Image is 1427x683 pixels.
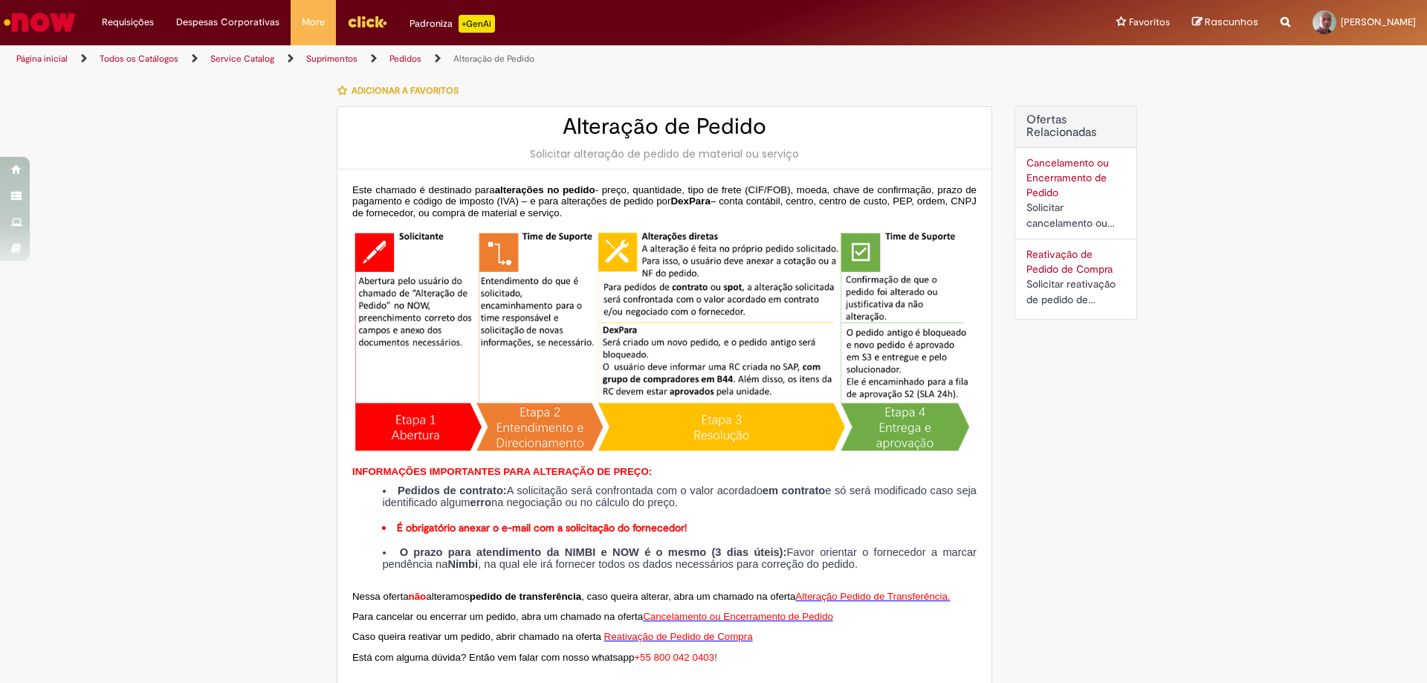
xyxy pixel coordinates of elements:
[400,546,787,558] strong: O prazo para atendimento da NIMBI e NOW é o mesmo (3 dias úteis):
[409,591,427,602] span: não
[100,53,178,65] a: Todos os Catálogos
[763,485,825,496] strong: em contrato
[16,53,68,65] a: Página inicial
[795,591,948,602] span: Alteração Pedido de Transferência
[948,591,951,602] span: .
[1192,16,1258,30] a: Rascunhos
[670,195,710,207] span: DexPara
[352,652,634,663] span: Está com alguma dúvida? Então vem falar com nosso whatsapp
[1129,15,1170,30] span: Favoritos
[1026,247,1113,276] a: Reativação de Pedido de Compra
[447,558,478,570] strong: Nimbi
[470,591,581,602] strong: pedido de transferência
[347,10,387,33] img: click_logo_yellow_360x200.png
[210,53,274,65] a: Service Catalog
[352,184,977,207] span: - preço, quantidade, tipo de frete (CIF/FOB), moeda, chave de confirmação, prazo de pagamento e c...
[1015,106,1137,320] div: Ofertas Relacionadas
[1026,200,1125,231] div: Solicitar cancelamento ou encerramento de Pedido.
[398,485,507,496] strong: Pedidos de contrato:
[604,631,753,642] span: Reativação de Pedido de Compra
[1026,156,1109,199] a: Cancelamento ou Encerramento de Pedido
[1,7,78,37] img: ServiceNow
[426,591,795,602] span: alteramos , caso queira alterar, abra um chamado na oferta
[470,496,492,508] strong: erro
[11,45,940,73] ul: Trilhas de página
[604,629,753,642] a: Reativação de Pedido de Compra
[352,114,977,139] h2: Alteração de Pedido
[389,53,421,65] a: Pedidos
[495,184,595,195] span: alterações no pedido
[176,15,279,30] span: Despesas Corporativas
[352,631,601,642] span: Caso queira reativar um pedido, abrir chamado na oferta
[1341,16,1416,28] span: [PERSON_NAME]
[352,195,977,219] span: – conta contábil, centro, centro de custo, PEP, ordem, CNPJ de fornecedor, ou compra de material ...
[352,591,409,602] span: Nessa oferta
[795,589,948,602] a: Alteração Pedido de Transferência
[352,85,459,97] span: Adicionar a Favoritos
[714,652,717,663] span: !
[410,15,495,33] div: Padroniza
[306,53,357,65] a: Suprimentos
[102,15,154,30] span: Requisições
[1026,114,1125,140] h2: Ofertas Relacionadas
[352,146,977,161] div: Solicitar alteração de pedido de material ou serviço
[643,611,833,622] span: Cancelamento ou Encerramento de Pedido
[352,611,643,622] span: Para cancelar ou encerrar um pedido, abra um chamado na oferta
[352,184,495,195] span: Este chamado é destinado para
[634,652,714,663] span: +55 800 042 0403
[302,15,325,30] span: More
[1026,276,1125,308] div: Solicitar reativação de pedido de compra cancelado ou bloqueado.
[397,521,687,534] strong: É obrigatório anexar o e-mail com a solicitação do fornecedor!
[337,75,467,106] button: Adicionar a Favoritos
[382,547,977,570] li: Favor orientar o fornecedor a marcar pendência na , na qual ele irá fornecer todos os dados neces...
[1205,15,1258,29] span: Rascunhos
[352,466,652,477] span: INFORMAÇÕES IMPORTANTES PARA ALTERAÇÃO DE PREÇO:
[453,53,534,65] a: Alteração de Pedido
[382,485,977,508] li: A solicitação será confrontada com o valor acordado e só será modificado caso seja identificado a...
[643,609,833,622] a: Cancelamento ou Encerramento de Pedido
[459,15,495,33] p: +GenAi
